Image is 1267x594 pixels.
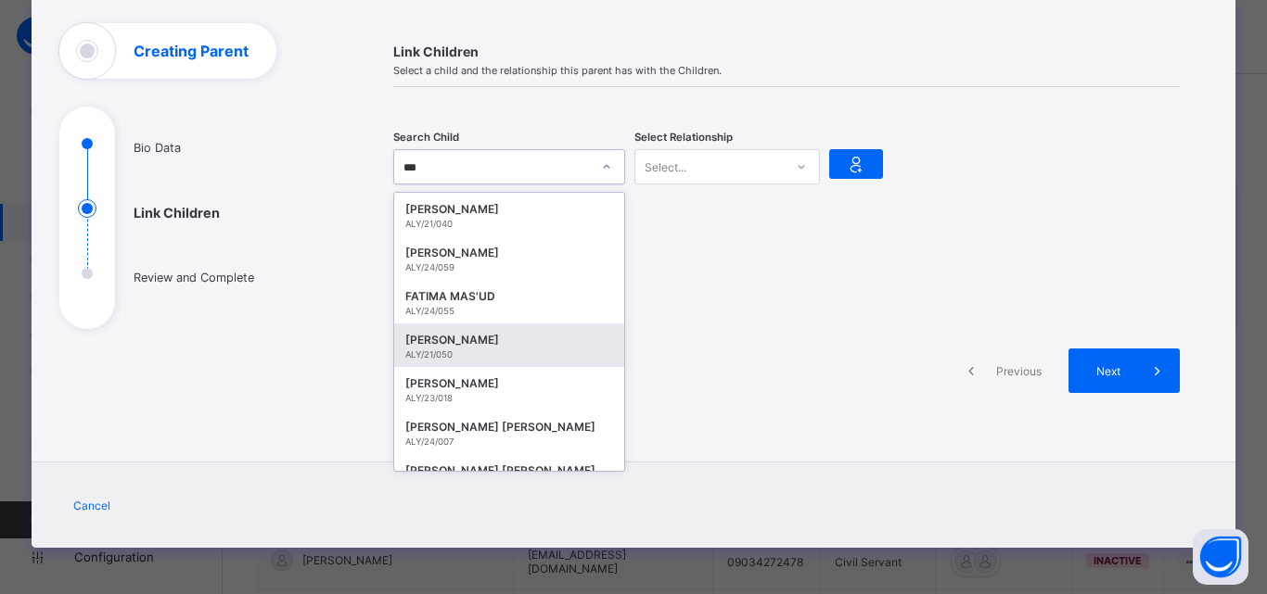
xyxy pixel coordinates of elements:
div: ALY/24/059 [405,262,613,272]
div: FATIMA MAS'UD [405,287,613,306]
div: Select... [645,149,686,184]
span: Next [1082,364,1135,378]
span: Link Children [393,44,1180,59]
span: Cancel [73,499,110,512]
span: Select Relationship [634,131,733,144]
span: Search Child [393,131,459,144]
div: [PERSON_NAME] [405,374,613,393]
div: [PERSON_NAME] [PERSON_NAME] [405,461,613,480]
div: [PERSON_NAME] [405,200,613,219]
button: Open asap [1193,529,1248,585]
div: ALY/24/055 [405,306,613,316]
span: Select a child and the relationship this parent has with the Children. [393,64,1180,77]
div: [PERSON_NAME] [405,244,613,262]
div: ALY/21/050 [405,349,613,360]
div: [PERSON_NAME] [PERSON_NAME] [405,418,613,436]
span: Previous [993,364,1044,378]
h1: Creating Parent [134,44,249,58]
div: ALY/24/007 [405,436,613,447]
div: ALY/23/018 [405,393,613,403]
div: ALY/21/040 [405,219,613,229]
div: [PERSON_NAME] [405,331,613,349]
